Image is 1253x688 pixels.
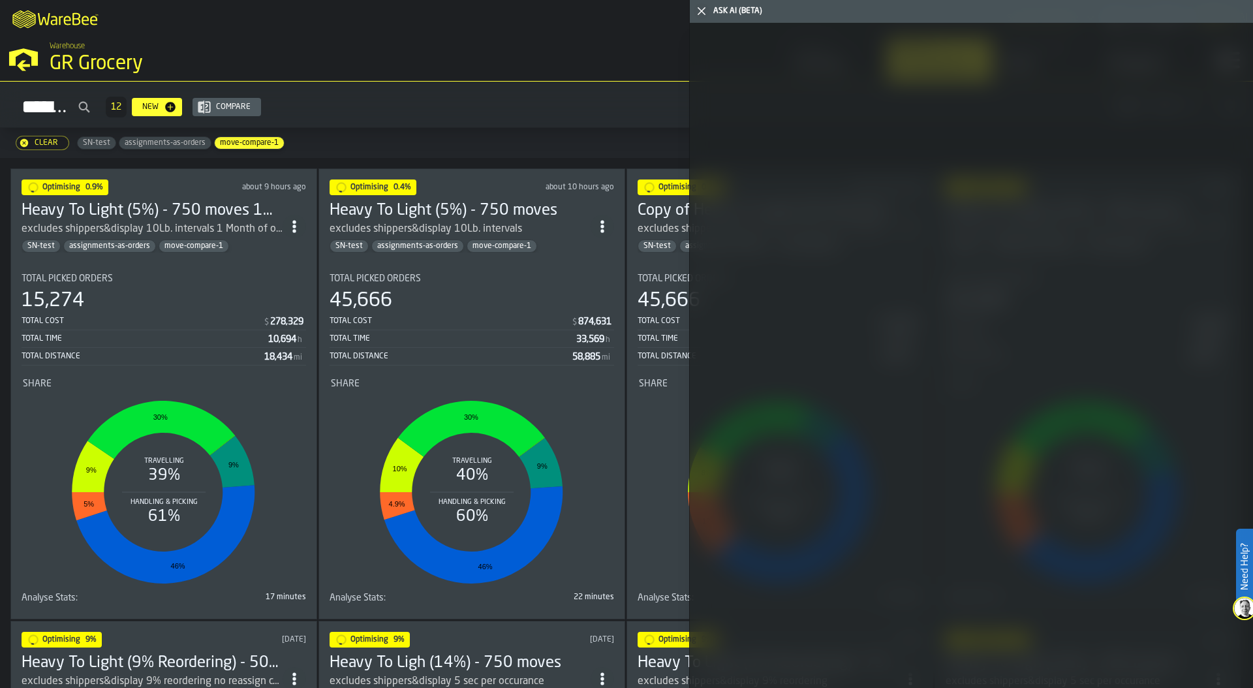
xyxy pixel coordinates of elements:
[350,636,388,644] span: Optimising
[330,653,591,674] h3: Heavy To Ligh (14%) - 750 moves
[330,221,522,237] div: excludes shippers&display 10Lb. intervals
[22,593,306,608] div: stat-Analyse Stats:
[602,353,610,362] span: mi
[22,632,102,648] div: status-1 2
[639,379,921,389] div: Title
[330,274,421,284] span: Total Picked Orders
[572,318,577,327] span: $
[264,318,269,327] span: $
[638,352,880,361] div: Total Distance
[22,317,263,326] div: Total Cost
[658,636,696,644] span: Optimising
[166,593,306,602] div: 17 minutes
[330,352,572,361] div: Total Distance
[330,221,591,237] div: excludes shippers&display 10Lb. intervals
[132,98,182,116] button: button-New
[23,379,305,590] div: stat-Share
[394,636,405,644] span: 9%
[294,353,302,362] span: mi
[578,317,611,327] div: Stat Value
[331,379,613,389] div: Title
[658,183,696,191] span: Optimising
[1237,530,1252,603] label: Need Help?
[372,242,463,251] span: assignments-as-orders
[576,334,604,345] div: Stat Value
[572,352,600,362] div: Stat Value
[638,274,729,284] span: Total Picked Orders
[318,168,625,619] div: ItemListCard-DashboardItemContainer
[268,334,296,345] div: Stat Value
[331,379,360,389] span: Share
[29,138,63,148] div: Clear
[22,653,283,674] h3: Heavy To Light (9% Reordering) - 500 moves
[22,334,268,343] div: Total Time
[394,183,411,191] span: 0.4%
[330,317,571,326] div: Total Cost
[85,183,103,191] span: 0.9%
[638,593,922,608] div: stat-Analyse Stats:
[330,593,469,603] div: Title
[42,183,80,191] span: Optimising
[22,263,306,608] section: card-SimulationDashboardCard-optimising
[206,635,307,644] div: Updated: 14/10/2025, 02:09:58 Created: 14/10/2025, 00:33:29
[22,352,264,361] div: Total Distance
[330,593,386,603] span: Analyse Stats:
[350,183,388,191] span: Optimising
[474,593,614,602] div: 22 minutes
[16,136,69,150] button: button-Clear
[639,379,921,590] div: stat-Share
[330,593,614,608] div: stat-Analyse Stats:
[638,274,922,284] div: Title
[22,221,283,237] div: excludes shippers&display 10Lb. intervals 1 Month of orders
[638,593,777,603] div: Title
[298,336,302,345] span: h
[638,334,884,343] div: Total Time
[215,138,284,148] span: move-compare-1
[638,289,700,313] div: 45,666
[42,636,80,644] span: Optimising
[638,180,724,195] div: status-1 2
[330,180,416,195] div: status-1 2
[22,593,161,603] div: Title
[119,138,211,148] span: assignments-as-orders
[50,52,402,76] div: GR Grocery
[330,274,614,366] div: stat-Total Picked Orders
[638,317,872,326] div: Total Cost
[638,593,694,603] span: Analyse Stats:
[517,183,615,192] div: Updated: 15/10/2025, 11:48:35 Created: 15/10/2025, 10:48:10
[50,42,85,51] span: Warehouse
[467,242,536,251] span: move-compare-1
[85,636,97,644] span: 9%
[638,632,718,648] div: status-1 2
[638,200,899,221] h3: Copy of Heavy To Light (9% Reordering) - 500 moves
[330,289,392,313] div: 45,666
[78,138,116,148] span: SN-test
[514,635,615,644] div: Updated: 14/10/2025, 00:33:06 Created: 14/10/2025, 00:03:47
[22,274,306,284] div: Title
[159,242,228,251] span: move-compare-1
[330,334,576,343] div: Total Time
[211,102,256,112] div: Compare
[638,242,676,251] span: SN-test
[626,168,933,619] div: ItemListCard-DashboardItemContainer
[22,289,84,313] div: 15,274
[137,102,164,112] div: New
[638,263,922,608] section: card-SimulationDashboardCard-optimising
[330,200,591,221] h3: Heavy To Light (5%) - 750 moves
[193,98,261,116] button: button-Compare
[330,632,410,648] div: status-1 2
[22,200,283,221] h3: Heavy To Light (5%) - 750 moves 1Month v.2
[22,593,78,603] span: Analyse Stats:
[209,183,307,192] div: Updated: 15/10/2025, 12:18:44 Created: 15/10/2025, 12:02:51
[638,221,899,237] div: excludes shippers&display 9% reordering no reassign cost
[638,653,899,674] h3: Heavy To Light (9% Reordering) - 750 moves
[22,180,108,195] div: status-1 2
[638,274,922,366] div: stat-Total Picked Orders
